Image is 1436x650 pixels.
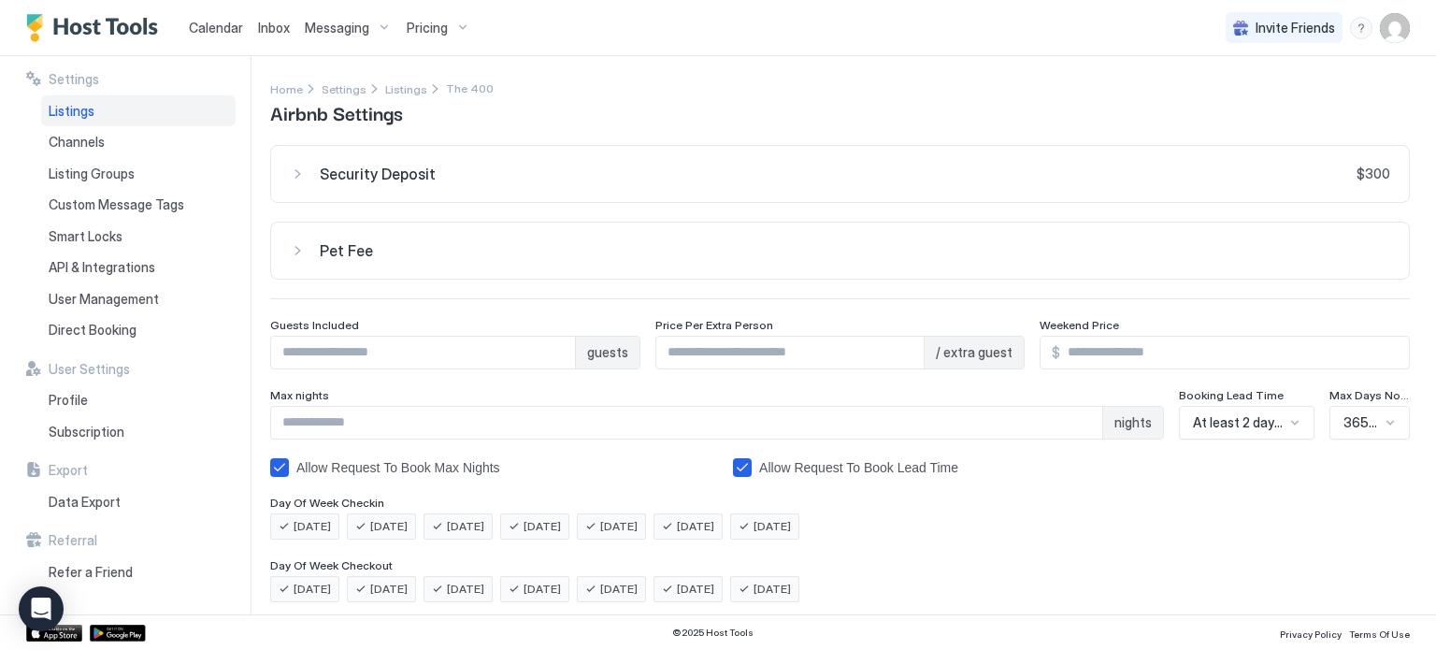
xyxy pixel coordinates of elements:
[49,462,88,479] span: Export
[1329,388,1410,402] span: Max Days Notice
[754,518,791,535] span: [DATE]
[322,82,366,96] span: Settings
[270,458,718,477] div: allowRTBAboveMaxNights
[447,581,484,598] span: [DATE]
[41,95,236,127] a: Listings
[754,581,791,598] span: [DATE]
[1060,337,1409,368] input: Input Field
[41,556,236,588] a: Refer a Friend
[733,458,1176,477] div: bookingLeadTimeAllowRequestToBook
[41,126,236,158] a: Channels
[41,283,236,315] a: User Management
[270,388,329,402] span: Max nights
[759,460,958,475] div: Allow Request To Book Lead Time
[1350,17,1372,39] div: menu
[1349,623,1410,643] a: Terms Of Use
[19,586,64,631] div: Open Intercom Messenger
[322,79,366,98] a: Settings
[294,581,331,598] span: [DATE]
[41,314,236,346] a: Direct Booking
[1280,623,1342,643] a: Privacy Policy
[41,189,236,221] a: Custom Message Tags
[296,460,500,475] div: Allow Request To Book Max Nights
[41,384,236,416] a: Profile
[49,564,133,581] span: Refer a Friend
[49,228,122,245] span: Smart Locks
[1256,20,1335,36] span: Invite Friends
[1052,344,1060,361] span: $
[270,79,303,98] div: Breadcrumb
[90,625,146,642] a: Google Play Store
[49,291,159,308] span: User Management
[49,392,88,409] span: Profile
[370,581,408,598] span: [DATE]
[270,558,393,572] span: Day Of Week Checkout
[41,252,236,283] a: API & Integrations
[600,581,638,598] span: [DATE]
[294,518,331,535] span: [DATE]
[271,337,575,368] input: Input Field
[320,241,373,260] span: Pet Fee
[49,134,105,151] span: Channels
[271,146,1409,202] button: Security Deposit$300
[41,486,236,518] a: Data Export
[271,407,1102,439] input: Input Field
[446,81,494,95] span: Breadcrumb
[49,532,97,549] span: Referral
[1380,13,1410,43] div: User profile
[49,166,135,182] span: Listing Groups
[1193,414,1285,431] span: At least 2 days notice
[600,518,638,535] span: [DATE]
[677,518,714,535] span: [DATE]
[271,223,1409,279] button: Pet Fee
[258,18,290,37] a: Inbox
[305,20,369,36] span: Messaging
[270,496,384,510] span: Day Of Week Checkin
[258,20,290,36] span: Inbox
[41,221,236,253] a: Smart Locks
[447,518,484,535] span: [DATE]
[189,20,243,36] span: Calendar
[322,79,366,98] div: Breadcrumb
[49,196,184,213] span: Custom Message Tags
[49,71,99,88] span: Settings
[936,344,1012,361] span: / extra guest
[524,581,561,598] span: [DATE]
[656,337,925,368] input: Input Field
[385,79,427,98] a: Listings
[270,79,303,98] a: Home
[189,18,243,37] a: Calendar
[270,318,359,332] span: Guests Included
[26,14,166,42] a: Host Tools Logo
[677,581,714,598] span: [DATE]
[1349,628,1410,640] span: Terms Of Use
[49,494,121,511] span: Data Export
[270,82,303,96] span: Home
[655,318,773,332] span: Price Per Extra Person
[320,165,436,183] span: Security Deposit
[587,344,628,361] span: guests
[49,322,136,339] span: Direct Booking
[672,627,754,639] span: © 2025 Host Tools
[1040,318,1119,332] span: Weekend Price
[407,20,448,36] span: Pricing
[370,518,408,535] span: [DATE]
[524,518,561,535] span: [DATE]
[41,158,236,190] a: Listing Groups
[385,79,427,98] div: Breadcrumb
[49,103,94,120] span: Listings
[49,361,130,378] span: User Settings
[49,259,155,276] span: API & Integrations
[26,625,82,642] a: App Store
[49,424,124,441] span: Subscription
[385,82,427,96] span: Listings
[1280,628,1342,640] span: Privacy Policy
[270,98,403,126] span: Airbnb Settings
[1357,166,1390,182] span: $300
[41,416,236,448] a: Subscription
[1343,414,1380,431] span: 365 Days
[1179,388,1284,402] span: Booking Lead Time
